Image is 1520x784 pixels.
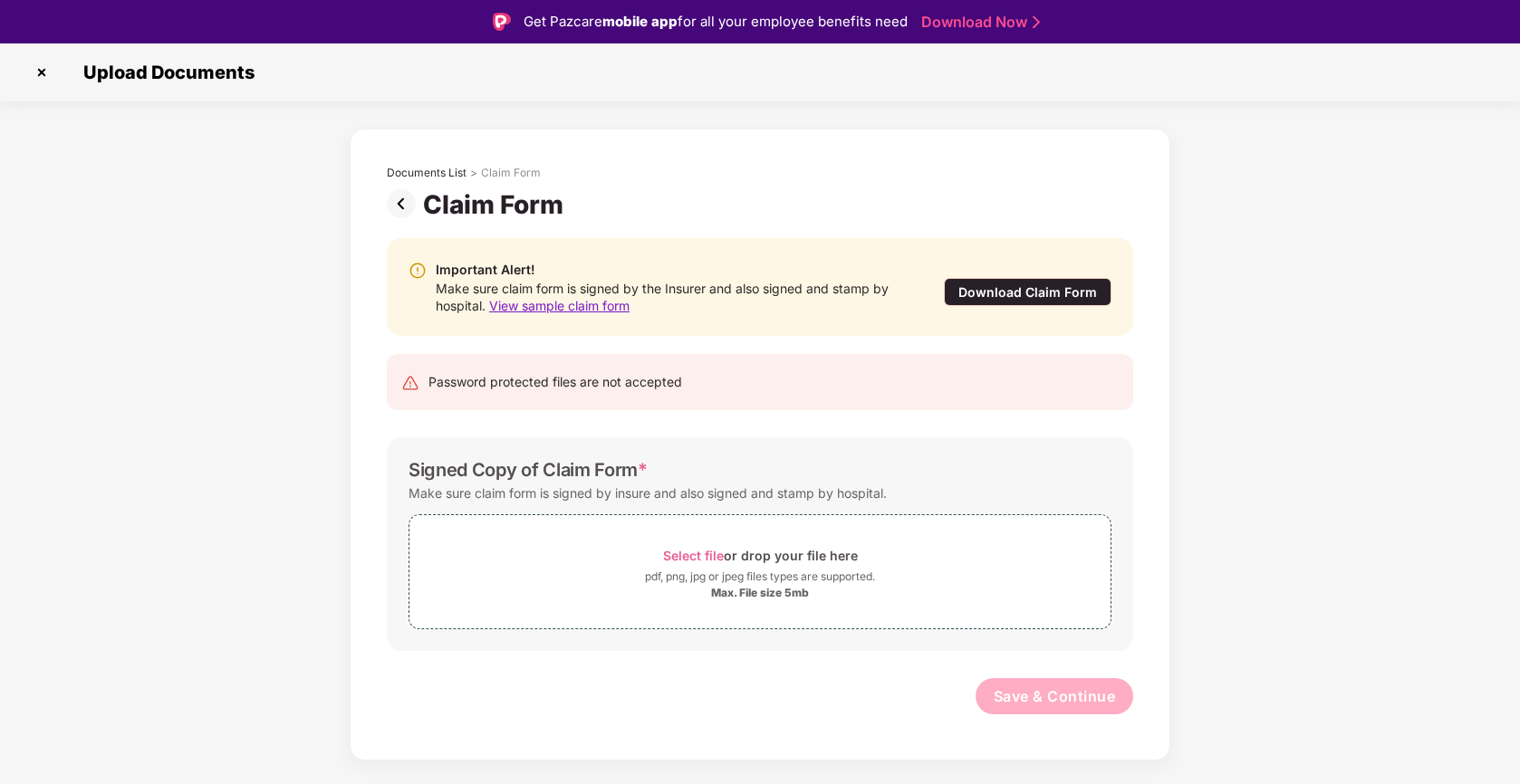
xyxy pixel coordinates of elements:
span: Select file [663,548,724,563]
div: Get Pazcare for all your employee benefits need [524,11,908,33]
div: Documents List [387,166,467,180]
span: Upload Documents [65,62,264,83]
div: Important Alert! [436,260,907,280]
span: View sample claim form [489,298,630,313]
img: svg+xml;base64,PHN2ZyBpZD0iV2FybmluZ18tXzIweDIwIiBkYXRhLW5hbWU9Ildhcm5pbmcgLSAyMHgyMCIgeG1sbnM9Im... [409,262,427,280]
div: Claim Form [481,166,541,180]
strong: mobile app [602,13,678,30]
div: > [470,166,477,180]
div: Password protected files are not accepted [428,372,682,392]
div: Make sure claim form is signed by insure and also signed and stamp by hospital. [409,481,887,505]
img: Logo [493,13,511,31]
img: Stroke [1033,13,1040,32]
button: Save & Continue [976,678,1134,714]
img: svg+xml;base64,PHN2ZyB4bWxucz0iaHR0cDovL3d3dy53My5vcmcvMjAwMC9zdmciIHdpZHRoPSIyNCIgaGVpZ2h0PSIyNC... [401,374,419,392]
img: svg+xml;base64,PHN2ZyBpZD0iUHJldi0zMngzMiIgeG1sbnM9Imh0dHA6Ly93d3cudzMub3JnLzIwMDAvc3ZnIiB3aWR0aD... [387,189,423,218]
div: Download Claim Form [944,278,1111,306]
a: Download Now [921,13,1034,32]
div: Claim Form [423,189,571,220]
div: or drop your file here [663,543,858,568]
div: Make sure claim form is signed by the Insurer and also signed and stamp by hospital. [436,280,907,314]
div: Signed Copy of Claim Form [409,459,648,481]
span: Select fileor drop your file herepdf, png, jpg or jpeg files types are supported.Max. File size 5mb [409,529,1111,615]
img: svg+xml;base64,PHN2ZyBpZD0iQ3Jvc3MtMzJ4MzIiIHhtbG5zPSJodHRwOi8vd3d3LnczLm9yZy8yMDAwL3N2ZyIgd2lkdG... [27,58,56,87]
div: Max. File size 5mb [711,586,809,600]
div: pdf, png, jpg or jpeg files types are supported. [645,568,875,586]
